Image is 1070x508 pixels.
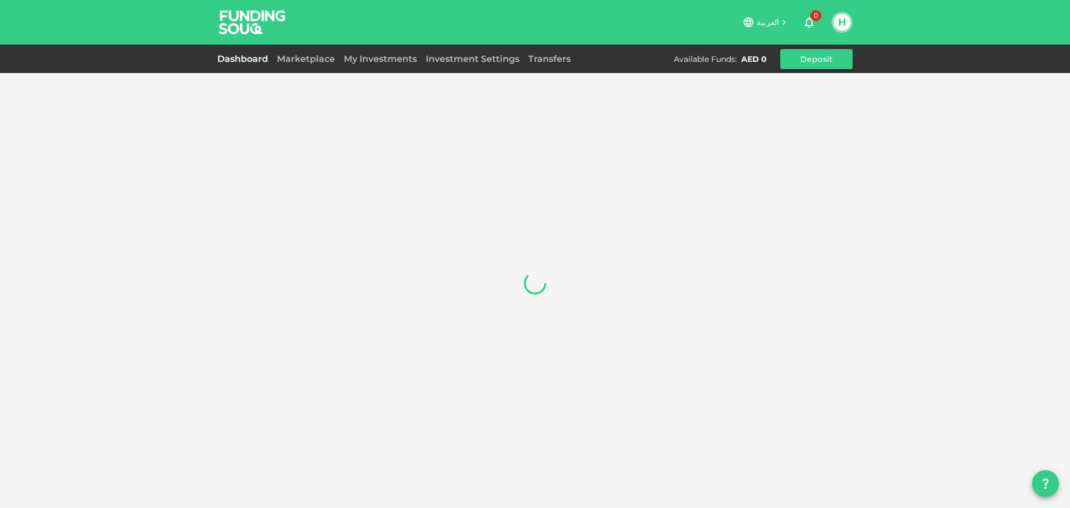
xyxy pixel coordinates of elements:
span: 0 [810,10,821,21]
span: العربية [757,17,779,27]
button: Deposit [780,49,853,69]
a: Transfers [524,54,575,64]
a: Dashboard [217,54,273,64]
div: AED 0 [741,54,767,65]
a: My Investments [339,54,421,64]
button: H [834,14,850,31]
div: Available Funds : [674,54,737,65]
button: question [1032,470,1059,497]
a: Investment Settings [421,54,524,64]
button: 0 [798,11,820,33]
a: Marketplace [273,54,339,64]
